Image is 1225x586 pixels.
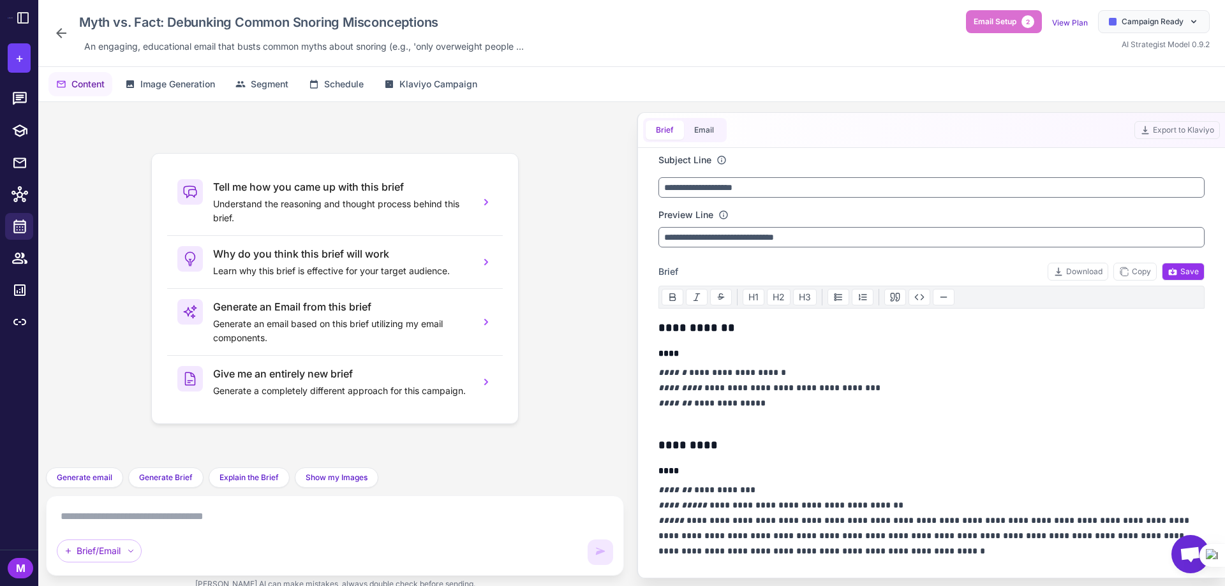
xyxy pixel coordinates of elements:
span: Campaign Ready [1122,16,1184,27]
p: Learn why this brief is effective for your target audience. [213,264,470,278]
button: Segment [228,72,296,96]
span: Klaviyo Campaign [399,77,477,91]
span: Generate Brief [139,472,193,483]
h3: Generate an Email from this brief [213,299,470,314]
div: M [8,558,33,578]
h3: Tell me how you came up with this brief [213,179,470,194]
button: Generate email [46,467,123,488]
button: H2 [767,289,791,305]
button: + [8,43,31,73]
span: Schedule [324,77,364,91]
span: Segment [251,77,288,91]
span: AI Strategist Model 0.9.2 [1122,40,1210,49]
span: Save [1168,266,1199,277]
span: An engaging, educational email that busts common myths about snoring (e.g., 'only overweight peop... [84,40,524,54]
button: Schedule [301,72,371,96]
button: H3 [793,289,817,305]
div: Open chat [1171,535,1210,573]
p: Generate an email based on this brief utilizing my email components. [213,317,470,345]
button: Generate Brief [128,467,204,488]
button: Klaviyo Campaign [376,72,485,96]
a: View Plan [1052,18,1088,27]
span: Generate email [57,472,112,483]
button: H1 [743,289,764,305]
button: Explain the Brief [209,467,290,488]
span: Email Setup [974,16,1016,27]
button: Image Generation [117,72,223,96]
p: Generate a completely different approach for this campaign. [213,384,470,398]
button: Brief [646,121,684,140]
span: 2 [1021,15,1034,28]
label: Preview Line [658,208,713,222]
p: Understand the reasoning and thought process behind this brief. [213,197,470,225]
button: Content [48,72,112,96]
span: + [15,48,24,68]
span: Content [71,77,105,91]
button: Show my Images [295,467,378,488]
span: Explain the Brief [219,472,279,483]
img: Raleon Logo [8,17,13,18]
span: Show my Images [306,472,367,483]
button: Email Setup2 [966,10,1042,33]
div: Brief/Email [57,539,142,562]
label: Subject Line [658,153,711,167]
span: Copy [1119,266,1151,277]
button: Download [1048,263,1108,281]
span: Brief [658,265,678,279]
button: Export to Klaviyo [1134,121,1220,139]
button: Save [1162,263,1205,281]
button: Email [684,121,724,140]
div: Click to edit campaign name [74,10,529,34]
button: Copy [1113,263,1157,281]
span: Image Generation [140,77,215,91]
h3: Give me an entirely new brief [213,366,470,381]
h3: Why do you think this brief will work [213,246,470,261]
div: Click to edit description [79,37,529,56]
